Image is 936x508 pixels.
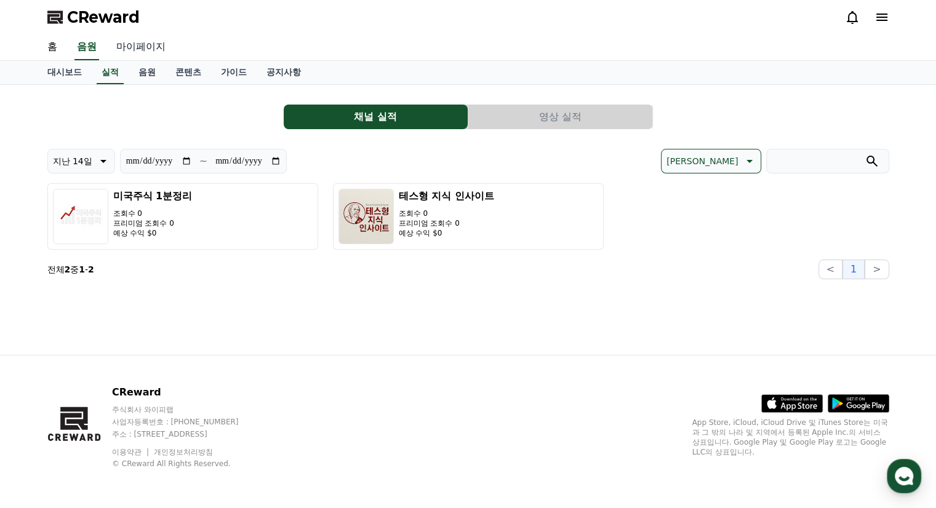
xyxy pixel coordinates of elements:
img: 테스형 지식 인사이트 [338,189,394,244]
a: 콘텐츠 [166,61,211,84]
p: 예상 수익 $0 [399,228,494,238]
p: CReward [112,385,262,400]
button: 지난 14일 [47,149,115,173]
p: 프리미엄 조회수 0 [399,218,494,228]
a: 가이드 [211,61,257,84]
p: ~ [199,154,207,169]
button: 영상 실적 [468,105,652,129]
button: > [865,260,889,279]
span: 대화 [113,409,127,419]
strong: 1 [79,264,85,274]
a: 개인정보처리방침 [154,448,213,456]
h3: 테스형 지식 인사이트 [399,189,494,204]
p: 주소 : [STREET_ADDRESS] [112,429,262,439]
button: 채널 실적 [284,105,468,129]
a: 영상 실적 [468,105,653,129]
a: 홈 [38,34,67,60]
span: 홈 [39,408,46,418]
p: 예상 수익 $0 [113,228,193,238]
p: 프리미엄 조회수 0 [113,218,193,228]
button: 미국주식 1분정리 조회수 0 프리미엄 조회수 0 예상 수익 $0 [47,183,318,250]
p: 조회수 0 [399,208,494,218]
a: 음원 [74,34,99,60]
a: 마이페이지 [106,34,175,60]
a: 대화 [81,390,159,421]
p: 조회수 0 [113,208,193,218]
a: 설정 [159,390,236,421]
a: CReward [47,7,140,27]
h3: 미국주식 1분정리 [113,189,193,204]
p: [PERSON_NAME] [666,153,738,170]
img: 미국주식 1분정리 [53,189,108,244]
p: App Store, iCloud, iCloud Drive 및 iTunes Store는 미국과 그 밖의 나라 및 지역에서 등록된 Apple Inc.의 서비스 상표입니다. Goo... [692,418,889,457]
span: CReward [67,7,140,27]
span: 설정 [190,408,205,418]
p: 주식회사 와이피랩 [112,405,262,415]
a: 공지사항 [257,61,311,84]
p: 지난 14일 [53,153,92,170]
button: [PERSON_NAME] [661,149,761,173]
a: 홈 [4,390,81,421]
button: < [818,260,842,279]
a: 실적 [97,61,124,84]
button: 테스형 지식 인사이트 조회수 0 프리미엄 조회수 0 예상 수익 $0 [333,183,604,250]
p: 사업자등록번호 : [PHONE_NUMBER] [112,417,262,427]
p: 전체 중 - [47,263,94,276]
strong: 2 [65,264,71,274]
a: 대시보드 [38,61,92,84]
button: 1 [842,260,865,279]
p: © CReward All Rights Reserved. [112,459,262,469]
a: 이용약관 [112,448,151,456]
a: 음원 [129,61,166,84]
strong: 2 [88,264,94,274]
